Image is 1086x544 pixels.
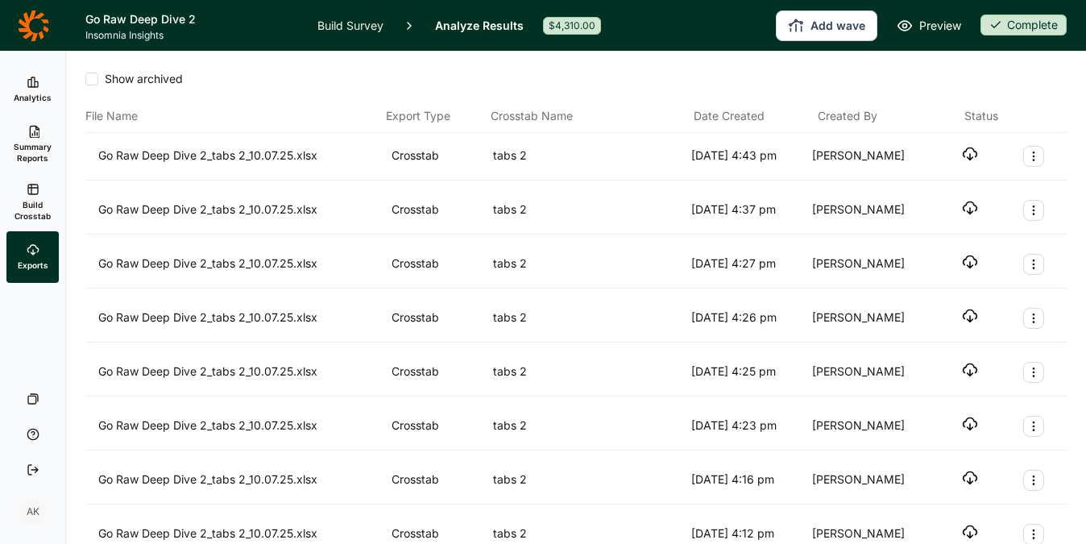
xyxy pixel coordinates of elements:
[776,10,877,41] button: Add wave
[18,260,48,271] span: Exports
[962,416,978,432] button: Download file
[812,362,926,383] div: [PERSON_NAME]
[98,71,183,87] span: Show archived
[691,470,806,491] div: [DATE] 4:16 pm
[1023,308,1044,329] button: Export Actions
[691,254,806,275] div: [DATE] 4:27 pm
[812,200,926,221] div: [PERSON_NAME]
[85,106,379,126] div: File Name
[14,92,52,103] span: Analytics
[392,200,487,221] div: Crosstab
[1023,362,1044,383] button: Export Actions
[392,362,487,383] div: Crosstab
[6,173,59,231] a: Build Crosstab
[818,106,935,126] div: Created By
[392,470,487,491] div: Crosstab
[962,146,978,162] button: Download file
[493,416,684,437] div: tabs 2
[85,10,298,29] h1: Go Raw Deep Dive 2
[812,470,926,491] div: [PERSON_NAME]
[1023,146,1044,167] button: Export Actions
[98,308,385,329] div: Go Raw Deep Dive 2_tabs 2_10.07.25.xlsx
[13,199,52,222] span: Build Crosstab
[691,200,806,221] div: [DATE] 4:37 pm
[962,308,978,324] button: Download file
[694,106,811,126] div: Date Created
[691,308,806,329] div: [DATE] 4:26 pm
[962,254,978,270] button: Download file
[1023,470,1044,491] button: Export Actions
[980,15,1067,35] div: Complete
[98,254,385,275] div: Go Raw Deep Dive 2_tabs 2_10.07.25.xlsx
[493,200,684,221] div: tabs 2
[493,308,684,329] div: tabs 2
[691,416,806,437] div: [DATE] 4:23 pm
[493,470,684,491] div: tabs 2
[1023,416,1044,437] button: Export Actions
[980,15,1067,37] button: Complete
[897,16,961,35] a: Preview
[98,416,385,437] div: Go Raw Deep Dive 2_tabs 2_10.07.25.xlsx
[386,106,484,126] div: Export Type
[98,146,385,167] div: Go Raw Deep Dive 2_tabs 2_10.07.25.xlsx
[962,362,978,378] button: Download file
[964,106,998,126] div: Status
[812,254,926,275] div: [PERSON_NAME]
[392,308,487,329] div: Crosstab
[962,470,978,486] button: Download file
[98,200,385,221] div: Go Raw Deep Dive 2_tabs 2_10.07.25.xlsx
[20,499,46,525] div: AK
[1023,200,1044,221] button: Export Actions
[962,524,978,540] button: Download file
[493,254,684,275] div: tabs 2
[491,106,687,126] div: Crosstab Name
[6,115,59,173] a: Summary Reports
[919,16,961,35] span: Preview
[1023,254,1044,275] button: Export Actions
[392,416,487,437] div: Crosstab
[812,146,926,167] div: [PERSON_NAME]
[962,200,978,216] button: Download file
[98,362,385,383] div: Go Raw Deep Dive 2_tabs 2_10.07.25.xlsx
[812,308,926,329] div: [PERSON_NAME]
[812,416,926,437] div: [PERSON_NAME]
[691,146,806,167] div: [DATE] 4:43 pm
[543,17,601,35] div: $4,310.00
[691,362,806,383] div: [DATE] 4:25 pm
[85,29,298,42] span: Insomnia Insights
[13,141,52,164] span: Summary Reports
[493,362,684,383] div: tabs 2
[98,470,385,491] div: Go Raw Deep Dive 2_tabs 2_10.07.25.xlsx
[392,254,487,275] div: Crosstab
[6,64,59,115] a: Analytics
[6,231,59,283] a: Exports
[392,146,487,167] div: Crosstab
[493,146,684,167] div: tabs 2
